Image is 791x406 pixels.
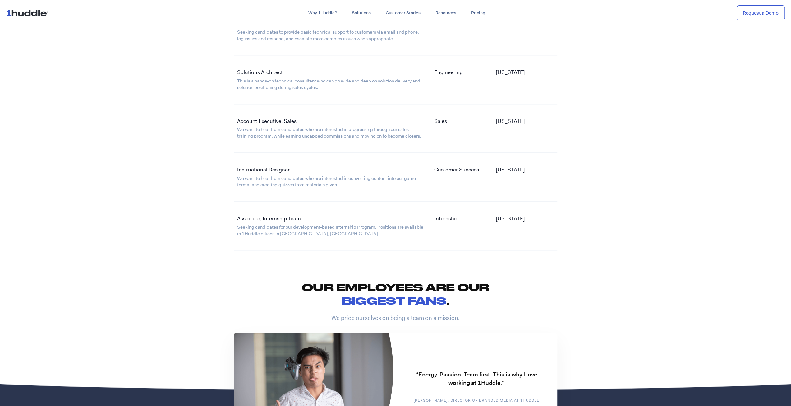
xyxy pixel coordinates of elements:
[301,7,344,19] a: Why 1Huddle?
[344,7,378,19] a: Solutions
[237,29,419,41] a: Seeking candidates to provide basic technical support to customers via email and phone, log issue...
[237,77,420,90] a: This is a hands-on technical consultant who can go wide and deep on solution delivery and solutio...
[409,398,544,403] p: [PERSON_NAME], Director of Branded Media at 1Huddle
[434,117,447,124] a: Sales
[464,7,493,19] a: Pricing
[409,370,544,387] p: “Energy. Passion. Team first. This is why I love working at 1Huddle.”
[6,7,51,19] img: ...
[237,68,283,75] a: Solutions Architect
[342,294,446,306] span: biggest fans
[237,175,416,188] a: We want to hear from candidates who are interested in converting content into our game format and...
[737,5,785,21] a: Request a Demo
[496,166,525,173] a: [US_STATE]
[378,7,428,19] a: Customer Stories
[234,314,557,322] p: We pride ourselves on being a team on a mission.
[428,7,464,19] a: Resources
[237,166,290,173] a: Instructional Designer
[434,68,463,75] a: Engineering
[496,215,525,222] a: [US_STATE]
[496,68,525,75] a: [US_STATE]
[237,215,301,222] a: Associate, Internship Team
[434,166,479,173] a: Customer Success
[237,117,297,124] a: Account Executive, Sales
[237,224,423,236] a: Seeking candidates for our development-based Internship Program. Positions are available in 1Hudd...
[237,126,421,139] a: We want to hear from candidates who are interested in progressing through our sales training prog...
[496,117,525,124] a: [US_STATE]
[434,215,458,222] a: Internship
[234,280,557,307] h2: Our employees are our .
